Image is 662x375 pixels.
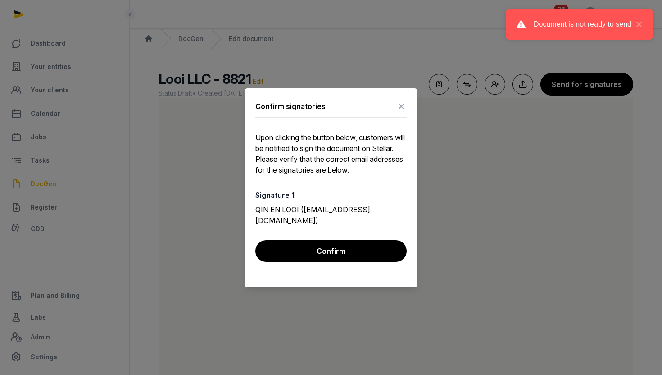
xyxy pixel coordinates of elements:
[534,19,631,30] div: Document is not ready to send
[255,204,407,226] div: QIN EN LOOI ([EMAIL_ADDRESS][DOMAIN_NAME])
[255,190,407,201] label: Signature 1
[255,240,407,262] button: Confirm
[255,101,326,112] div: Confirm signatories
[255,132,407,175] p: Upon clicking the button below, customers will be notified to sign the document on Stellar. Pleas...
[631,19,642,30] button: close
